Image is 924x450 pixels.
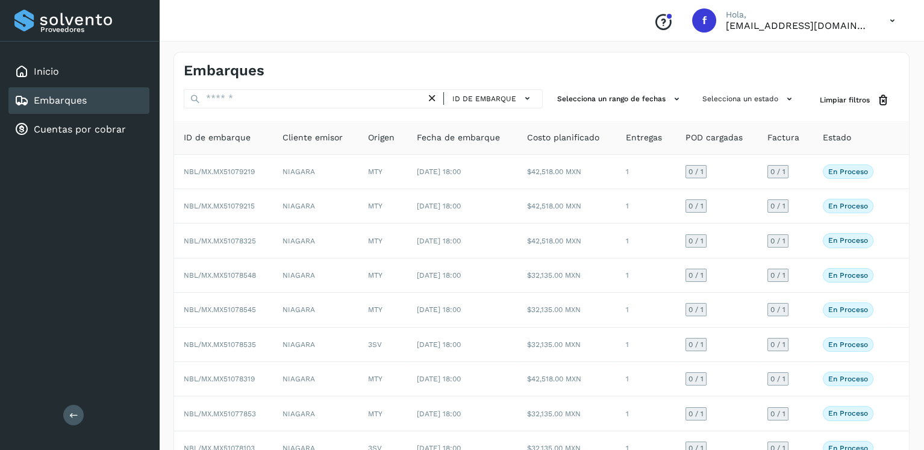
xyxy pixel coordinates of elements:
p: En proceso [828,271,868,280]
td: 1 [616,362,676,396]
td: 1 [616,223,676,258]
button: Selecciona un estado [698,89,801,109]
td: 1 [616,396,676,431]
span: 0 / 1 [770,306,785,313]
span: NBL/MX.MX51079219 [184,167,255,176]
span: 0 / 1 [688,410,704,417]
td: NIAGARA [273,155,358,189]
td: 1 [616,155,676,189]
span: 0 / 1 [688,375,704,383]
span: 0 / 1 [688,306,704,313]
td: NIAGARA [273,223,358,258]
td: NIAGARA [273,189,358,223]
div: Cuentas por cobrar [8,116,149,143]
p: En proceso [828,340,868,349]
span: Limpiar filtros [820,95,870,105]
td: $32,135.00 MXN [517,396,616,431]
td: MTY [358,293,408,327]
button: ID de embarque [449,90,537,107]
td: MTY [358,258,408,293]
p: En proceso [828,409,868,417]
div: Inicio [8,58,149,85]
td: MTY [358,155,408,189]
p: En proceso [828,305,868,314]
button: Limpiar filtros [810,89,899,111]
td: NIAGARA [273,258,358,293]
span: 0 / 1 [688,341,704,348]
span: NBL/MX.MX51078548 [184,271,256,280]
span: 0 / 1 [688,272,704,279]
p: En proceso [828,375,868,383]
td: NIAGARA [273,396,358,431]
span: [DATE] 18:00 [417,202,461,210]
span: NBL/MX.MX51078319 [184,375,255,383]
p: En proceso [828,167,868,176]
span: 0 / 1 [770,341,785,348]
span: POD cargadas [685,131,743,144]
span: 0 / 1 [770,237,785,245]
a: Cuentas por cobrar [34,123,126,135]
span: 0 / 1 [770,272,785,279]
span: NBL/MX.MX51077853 [184,410,256,418]
span: Fecha de embarque [417,131,500,144]
td: 1 [616,189,676,223]
span: Factura [767,131,799,144]
p: Hola, [726,10,870,20]
span: 0 / 1 [688,202,704,210]
td: 1 [616,258,676,293]
div: Embarques [8,87,149,114]
td: MTY [358,189,408,223]
span: [DATE] 18:00 [417,340,461,349]
h4: Embarques [184,62,264,80]
td: MTY [358,223,408,258]
td: $42,518.00 MXN [517,362,616,396]
td: NIAGARA [273,293,358,327]
span: NBL/MX.MX51079215 [184,202,255,210]
button: Selecciona un rango de fechas [552,89,688,109]
td: 1 [616,328,676,362]
span: [DATE] 18:00 [417,271,461,280]
span: NBL/MX.MX51078325 [184,237,256,245]
p: En proceso [828,236,868,245]
span: [DATE] 18:00 [417,305,461,314]
span: Cliente emisor [283,131,343,144]
span: Estado [823,131,851,144]
span: ID de embarque [184,131,251,144]
td: $42,518.00 MXN [517,155,616,189]
span: [DATE] 18:00 [417,167,461,176]
span: Costo planificado [527,131,599,144]
span: [DATE] 18:00 [417,410,461,418]
span: [DATE] 18:00 [417,375,461,383]
span: NBL/MX.MX51078535 [184,340,256,349]
td: $42,518.00 MXN [517,189,616,223]
p: En proceso [828,202,868,210]
span: NBL/MX.MX51078545 [184,305,256,314]
td: $32,135.00 MXN [517,328,616,362]
span: [DATE] 18:00 [417,237,461,245]
p: facturacion@expresssanjavier.com [726,20,870,31]
td: 1 [616,293,676,327]
td: $42,518.00 MXN [517,223,616,258]
span: 0 / 1 [770,375,785,383]
span: 0 / 1 [688,168,704,175]
span: 0 / 1 [770,410,785,417]
td: $32,135.00 MXN [517,258,616,293]
td: MTY [358,396,408,431]
span: 0 / 1 [688,237,704,245]
span: Origen [368,131,395,144]
span: ID de embarque [452,93,516,104]
span: 0 / 1 [770,168,785,175]
td: NIAGARA [273,328,358,362]
td: 3SV [358,328,408,362]
a: Inicio [34,66,59,77]
span: 0 / 1 [770,202,785,210]
td: MTY [358,362,408,396]
span: Entregas [626,131,662,144]
td: $32,135.00 MXN [517,293,616,327]
p: Proveedores [40,25,145,34]
td: NIAGARA [273,362,358,396]
a: Embarques [34,95,87,106]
